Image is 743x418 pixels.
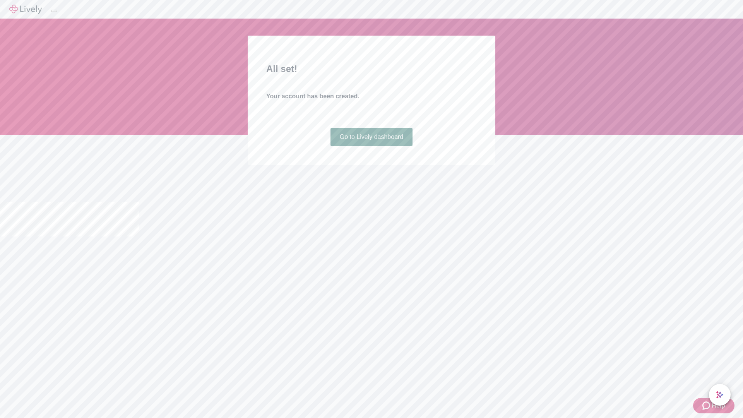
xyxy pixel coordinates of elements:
[693,398,734,413] button: Zendesk support iconHelp
[709,384,731,406] button: chat
[51,10,57,12] button: Log out
[266,62,477,76] h2: All set!
[702,401,712,410] svg: Zendesk support icon
[716,391,724,399] svg: Lively AI Assistant
[266,92,477,101] h4: Your account has been created.
[9,5,42,14] img: Lively
[712,401,725,410] span: Help
[330,128,413,146] a: Go to Lively dashboard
